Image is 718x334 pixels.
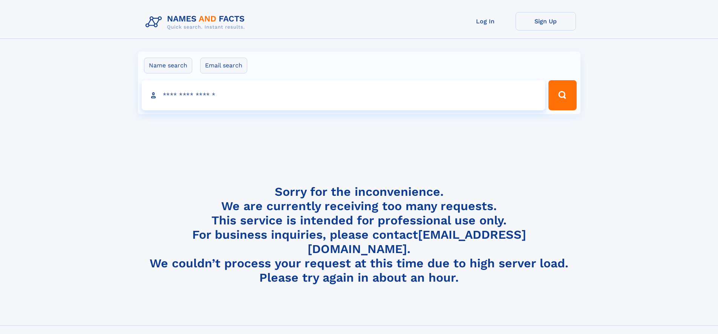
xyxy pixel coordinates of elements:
[144,58,192,73] label: Name search
[308,227,526,256] a: [EMAIL_ADDRESS][DOMAIN_NAME]
[200,58,247,73] label: Email search
[142,185,576,285] h4: Sorry for the inconvenience. We are currently receiving too many requests. This service is intend...
[455,12,516,31] a: Log In
[142,80,545,110] input: search input
[142,12,251,32] img: Logo Names and Facts
[516,12,576,31] a: Sign Up
[548,80,576,110] button: Search Button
